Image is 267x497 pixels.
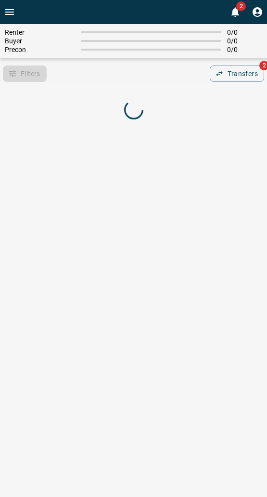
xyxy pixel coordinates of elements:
span: Buyer [5,37,75,45]
button: Profile [248,2,267,22]
span: 0 / 0 [227,37,262,45]
span: 0 / 0 [227,46,262,53]
span: 0 / 0 [227,28,262,36]
button: 2 [226,2,245,22]
button: Transfers [210,65,264,82]
span: 2 [236,1,246,11]
span: Precon [5,46,75,53]
span: Renter [5,28,75,36]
